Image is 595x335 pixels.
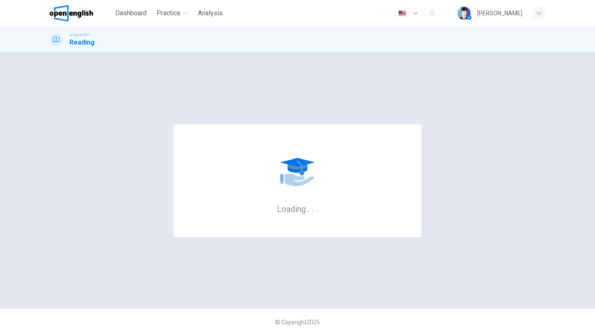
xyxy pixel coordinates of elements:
span: Practice [157,8,181,18]
button: Practice [153,6,191,21]
h6: . [307,201,310,215]
a: OpenEnglish logo [50,5,112,21]
h6: . [311,201,314,215]
span: Analysis [198,8,223,18]
span: Linguaskill [69,32,90,38]
h6: . [315,201,318,215]
img: en [397,10,407,17]
h1: Reading [69,38,95,48]
img: Profile picture [457,7,471,20]
span: Dashboard [115,8,147,18]
img: OpenEnglish logo [50,5,93,21]
span: © Copyright 2025 [275,319,320,325]
button: Dashboard [112,6,150,21]
h6: Loading [277,203,318,214]
button: Analysis [195,6,226,21]
div: [PERSON_NAME] [477,8,522,18]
